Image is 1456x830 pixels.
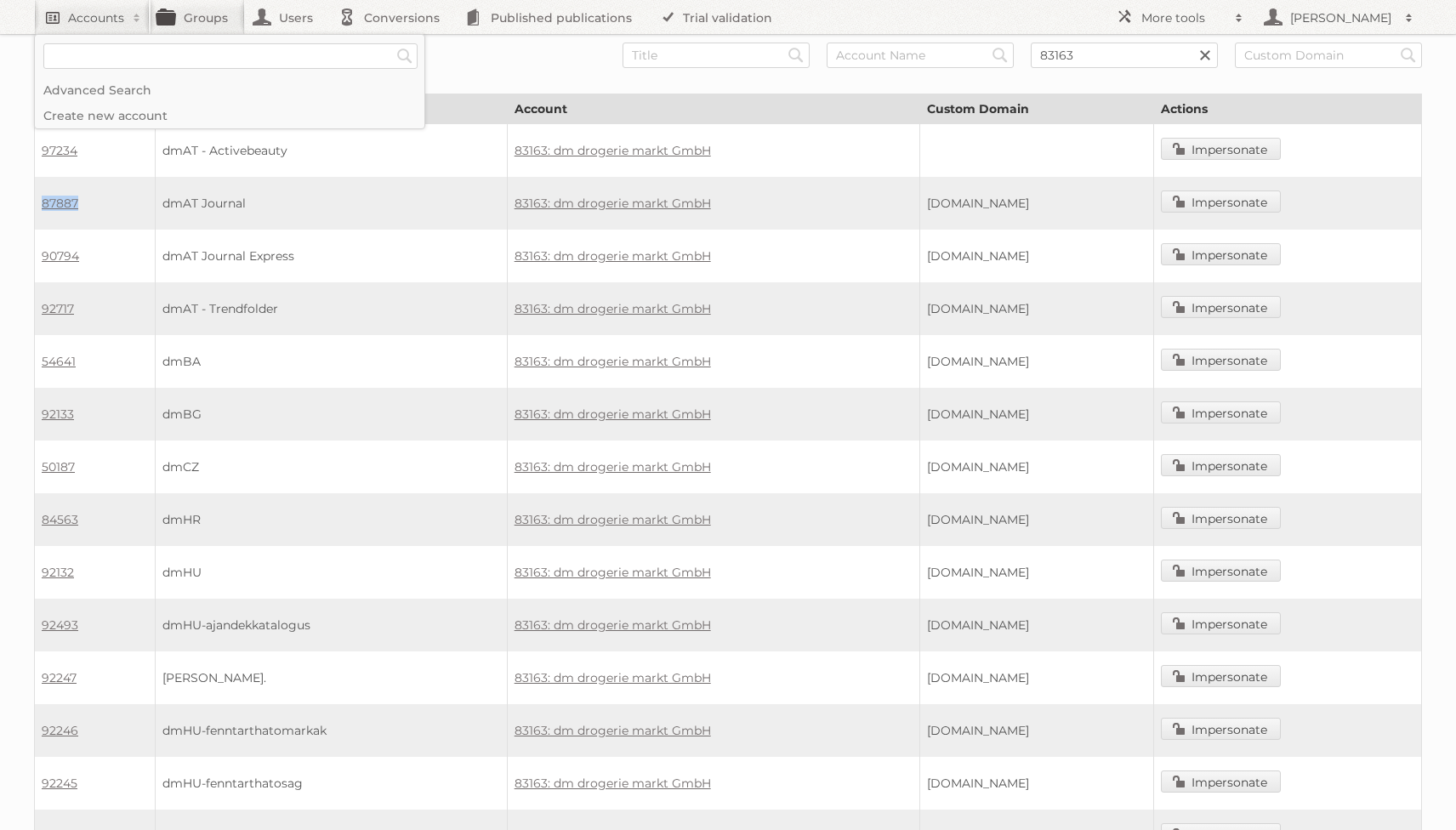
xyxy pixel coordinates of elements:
[515,406,711,422] a: 83163: dm drogerie markt GmbH
[42,406,74,422] a: 92133
[920,335,1154,388] td: [DOMAIN_NAME]
[515,196,711,211] a: 83163: dm drogerie markt GmbH
[42,354,76,369] a: 54641
[920,599,1154,651] td: [DOMAIN_NAME]
[68,9,124,26] h2: Accounts
[156,177,507,230] td: dmAT Journal
[827,43,1014,68] input: Account Name
[156,441,507,493] td: dmCZ
[515,248,711,264] a: 83163: dm drogerie markt GmbH
[156,124,507,178] td: dmAT - Activebeauty
[42,143,77,158] a: 97234
[1161,454,1281,476] a: Impersonate
[42,301,74,316] a: 92717
[42,617,78,633] a: 92493
[156,230,507,282] td: dmAT Journal Express
[42,670,77,685] a: 92247
[920,94,1154,124] th: Custom Domain
[623,43,810,68] input: Title
[1161,507,1281,529] a: Impersonate
[987,43,1013,68] input: Search
[920,493,1154,546] td: [DOMAIN_NAME]
[156,546,507,599] td: dmHU
[515,143,711,158] a: 83163: dm drogerie markt GmbH
[42,776,77,791] a: 92245
[920,546,1154,599] td: [DOMAIN_NAME]
[1141,9,1226,26] h2: More tools
[515,565,711,580] a: 83163: dm drogerie markt GmbH
[515,617,711,633] a: 83163: dm drogerie markt GmbH
[515,723,711,738] a: 83163: dm drogerie markt GmbH
[515,776,711,791] a: 83163: dm drogerie markt GmbH
[1286,9,1396,26] h2: [PERSON_NAME]
[1161,612,1281,634] a: Impersonate
[515,512,711,527] a: 83163: dm drogerie markt GmbH
[783,43,809,68] input: Search
[920,757,1154,810] td: [DOMAIN_NAME]
[392,43,418,69] input: Search
[156,335,507,388] td: dmBA
[515,354,711,369] a: 83163: dm drogerie markt GmbH
[515,670,711,685] a: 83163: dm drogerie markt GmbH
[156,493,507,546] td: dmHR
[156,599,507,651] td: dmHU-ajandekkatalogus
[515,459,711,475] a: 83163: dm drogerie markt GmbH
[920,388,1154,441] td: [DOMAIN_NAME]
[156,388,507,441] td: dmBG
[1161,349,1281,371] a: Impersonate
[920,177,1154,230] td: [DOMAIN_NAME]
[507,94,920,124] th: Account
[920,704,1154,757] td: [DOMAIN_NAME]
[42,723,78,738] a: 92246
[156,651,507,704] td: [PERSON_NAME].
[920,651,1154,704] td: [DOMAIN_NAME]
[1161,770,1281,793] a: Impersonate
[1161,560,1281,582] a: Impersonate
[42,196,78,211] a: 87887
[1396,43,1421,68] input: Search
[1161,138,1281,160] a: Impersonate
[156,757,507,810] td: dmHU-fenntarthatosag
[42,459,75,475] a: 50187
[920,282,1154,335] td: [DOMAIN_NAME]
[42,512,78,527] a: 84563
[1031,43,1218,68] input: Account ID
[156,282,507,335] td: dmAT - Trendfolder
[1161,401,1281,424] a: Impersonate
[35,77,424,103] a: Advanced Search
[35,103,424,128] a: Create new account
[1235,43,1422,68] input: Custom Domain
[1161,190,1281,213] a: Impersonate
[920,441,1154,493] td: [DOMAIN_NAME]
[920,230,1154,282] td: [DOMAIN_NAME]
[1161,718,1281,740] a: Impersonate
[515,301,711,316] a: 83163: dm drogerie markt GmbH
[1161,296,1281,318] a: Impersonate
[42,565,74,580] a: 92132
[1161,665,1281,687] a: Impersonate
[1154,94,1422,124] th: Actions
[156,704,507,757] td: dmHU-fenntarthatomarkak
[1161,243,1281,265] a: Impersonate
[42,248,79,264] a: 90794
